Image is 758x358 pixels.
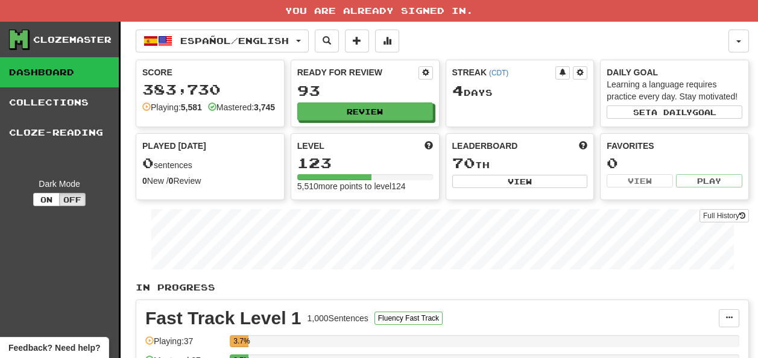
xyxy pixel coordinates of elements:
div: Ready for Review [297,66,418,78]
button: Add sentence to collection [345,30,369,52]
button: Fluency Fast Track [374,312,443,325]
div: New / Review [142,175,278,187]
strong: 0 [169,176,174,186]
div: Clozemaster [33,34,112,46]
span: 70 [452,154,475,171]
span: 0 [142,154,154,171]
span: 4 [452,82,464,99]
div: 5,510 more points to level 124 [297,180,433,192]
div: Day s [452,83,588,99]
div: 0 [607,155,742,171]
div: 123 [297,155,433,171]
div: 1,000 Sentences [308,312,368,324]
div: Fast Track Level 1 [145,309,302,327]
p: In Progress [136,281,749,294]
span: Score more points to level up [425,140,433,152]
button: Seta dailygoal [607,105,742,119]
div: Playing: [142,101,202,113]
button: View [607,174,673,187]
strong: 0 [142,176,147,186]
span: Leaderboard [452,140,518,152]
button: On [33,193,60,206]
div: Dark Mode [9,178,110,190]
span: This week in points, UTC [579,140,587,152]
button: Off [59,193,86,206]
div: Learning a language requires practice every day. Stay motivated! [607,78,742,102]
div: Score [142,66,278,78]
div: Playing: 37 [145,335,224,355]
span: Open feedback widget [8,342,100,354]
span: a daily [651,108,692,116]
div: 93 [297,83,433,98]
span: Level [297,140,324,152]
button: Play [676,174,742,187]
div: Mastered: [208,101,275,113]
button: More stats [375,30,399,52]
div: 3.7% [233,335,248,347]
div: Streak [452,66,556,78]
button: Search sentences [315,30,339,52]
div: Daily Goal [607,66,742,78]
span: Played [DATE] [142,140,206,152]
a: Full History [700,209,749,222]
div: 383,730 [142,82,278,97]
div: sentences [142,155,278,171]
span: Español / English [180,36,289,46]
div: th [452,155,588,171]
button: Review [297,102,433,121]
button: View [452,175,588,188]
strong: 5,581 [181,102,202,112]
div: Favorites [607,140,742,152]
strong: 3,745 [254,102,275,112]
button: Español/English [136,30,309,52]
a: (CDT) [489,69,508,77]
